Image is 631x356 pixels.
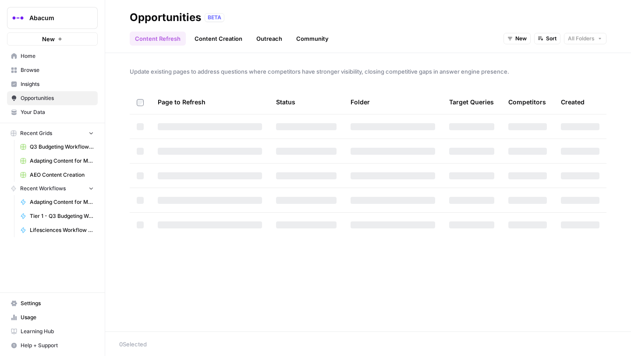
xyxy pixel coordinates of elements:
div: Created [561,90,585,114]
span: Help + Support [21,342,94,349]
a: Learning Hub [7,324,98,338]
a: Settings [7,296,98,310]
button: New [7,32,98,46]
span: Adapting Content for Microdemos Pages Grid [30,157,94,165]
span: Tier 1 - Q3 Budgeting Workflows [30,212,94,220]
button: Recent Workflows [7,182,98,195]
a: Lifesciences Workflow ([DATE]) [16,223,98,237]
button: Sort [534,33,560,44]
a: Your Data [7,105,98,119]
a: Adapting Content for Microdemos Pages [16,195,98,209]
div: Competitors [508,90,546,114]
div: Target Queries [449,90,494,114]
a: Tier 1 - Q3 Budgeting Workflows [16,209,98,223]
div: Page to Refresh [158,90,262,114]
span: Insights [21,80,94,88]
span: Learning Hub [21,328,94,335]
a: Outreach [251,32,287,46]
span: AEO Content Creation [30,171,94,179]
span: All Folders [568,35,595,43]
a: Browse [7,63,98,77]
a: Community [291,32,334,46]
div: Opportunities [130,11,201,25]
a: Opportunities [7,91,98,105]
span: Settings [21,299,94,307]
button: New [503,33,531,44]
span: Browse [21,66,94,74]
button: All Folders [564,33,606,44]
span: Update existing pages to address questions where competitors have stronger visibility, closing co... [130,67,606,76]
span: Recent Grids [20,129,52,137]
span: Opportunities [21,94,94,102]
span: Usage [21,313,94,321]
div: BETA [205,13,224,22]
span: Lifesciences Workflow ([DATE]) [30,226,94,234]
span: New [515,35,527,43]
a: Usage [7,310,98,324]
span: Your Data [21,108,94,116]
span: Sort [546,35,557,43]
div: Folder [351,90,370,114]
button: Recent Grids [7,127,98,140]
span: Recent Workflows [20,185,66,192]
span: Q3 Budgeting Workflows (ATL/BTL) Grid [30,143,94,151]
button: Workspace: Abacum [7,7,98,29]
a: Content Refresh [130,32,186,46]
a: Insights [7,77,98,91]
a: Home [7,49,98,63]
div: Status [276,90,295,114]
div: 0 Selected [119,340,617,349]
img: Abacum Logo [10,10,26,26]
span: Home [21,52,94,60]
a: Q3 Budgeting Workflows (ATL/BTL) Grid [16,140,98,154]
a: AEO Content Creation [16,168,98,182]
span: Adapting Content for Microdemos Pages [30,198,94,206]
span: Abacum [29,14,82,22]
button: Help + Support [7,338,98,352]
a: Adapting Content for Microdemos Pages Grid [16,154,98,168]
a: Content Creation [189,32,248,46]
span: New [42,35,55,43]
